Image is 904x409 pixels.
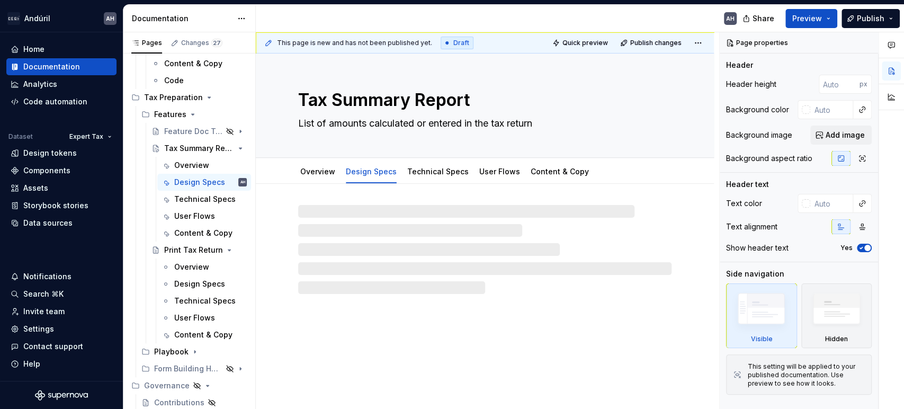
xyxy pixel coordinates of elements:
a: Design tokens [6,145,117,162]
div: Technical Specs [174,296,236,306]
textarea: Tax Summary Report [296,87,669,113]
button: Publish changes [617,35,686,50]
div: Andúril [24,13,50,24]
div: Playbook [137,343,251,360]
div: Features [137,106,251,123]
div: AH [726,14,735,23]
input: Auto [810,100,853,119]
div: Contributions [154,397,204,408]
a: Technical Specs [157,292,251,309]
a: Settings [6,321,117,337]
div: Search ⌘K [23,289,64,299]
a: Data sources [6,215,117,232]
div: Overview [174,160,209,171]
div: Documentation [132,13,232,24]
div: Overview [296,160,339,182]
a: Content & Copy [157,326,251,343]
div: Code [164,75,184,86]
button: Add image [810,126,872,145]
div: Home [23,44,44,55]
span: 27 [211,39,222,47]
div: Visible [726,283,797,348]
div: Content & Copy [174,330,232,340]
a: Overview [300,167,335,176]
a: Content & Copy [531,167,589,176]
button: Contact support [6,338,117,355]
img: 572984b3-56a8-419d-98bc-7b186c70b928.png [7,12,20,25]
div: Show header text [726,243,789,253]
a: Documentation [6,58,117,75]
a: Design Specs [346,167,397,176]
div: Hidden [801,283,872,348]
div: Header height [726,79,776,90]
span: Publish changes [630,39,682,47]
a: Components [6,162,117,179]
button: Help [6,355,117,372]
p: px [860,80,867,88]
div: Technical Specs [403,160,473,182]
span: Preview [792,13,822,24]
div: Governance [127,377,251,394]
button: Search ⌘K [6,286,117,303]
a: Home [6,41,117,58]
div: Hidden [825,335,848,343]
div: Settings [23,324,54,334]
div: Documentation [23,61,80,72]
a: Technical Specs [407,167,469,176]
div: Side navigation [726,269,784,279]
div: AH [240,177,245,188]
label: Yes [840,244,853,252]
a: Overview [157,157,251,174]
div: Content & Copy [526,160,593,182]
a: User Flows [157,309,251,326]
a: Analytics [6,76,117,93]
div: Header text [726,179,769,190]
span: This page is new and has not been published yet. [277,39,432,47]
div: Playbook [154,346,189,357]
div: Governance [144,380,190,391]
div: Changes [181,39,222,47]
div: Content & Copy [174,228,232,238]
div: Features [154,109,186,120]
div: Visible [750,335,772,343]
a: User Flows [157,208,251,225]
div: Technical Specs [174,194,236,204]
span: Add image [826,130,865,140]
div: Dataset [8,132,33,141]
div: Background aspect ratio [726,153,812,164]
div: Design tokens [23,148,77,158]
textarea: List of amounts calculated or entered in the tax return [296,115,669,132]
a: Content & Copy [157,225,251,242]
svg: Supernova Logo [35,390,88,401]
div: Feature Doc Template [164,126,222,137]
div: Data sources [23,218,73,228]
div: Analytics [23,79,57,90]
a: Code [147,72,251,89]
div: User Flows [174,211,215,221]
a: Code automation [6,93,117,110]
div: Background image [726,130,792,140]
a: Design Specs [157,275,251,292]
div: Text color [726,198,762,209]
a: Overview [157,259,251,275]
div: Tax Preparation [127,89,251,106]
a: Feature Doc Template [147,123,251,140]
div: Header [726,60,753,70]
div: User Flows [174,313,215,323]
a: Design SpecsAH [157,174,251,191]
div: Storybook stories [23,200,88,211]
button: Quick preview [549,35,613,50]
div: Components [23,165,70,176]
button: Preview [785,9,837,28]
div: Overview [174,262,209,272]
button: Notifications [6,268,117,285]
span: Publish [857,13,884,24]
div: Assets [23,183,48,193]
input: Auto [810,194,853,213]
div: Design Specs [174,279,225,289]
div: Design Specs [174,177,225,188]
button: Publish [842,9,900,28]
a: Invite team [6,303,117,320]
div: This setting will be applied to your published documentation. Use preview to see how it looks. [748,362,865,388]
